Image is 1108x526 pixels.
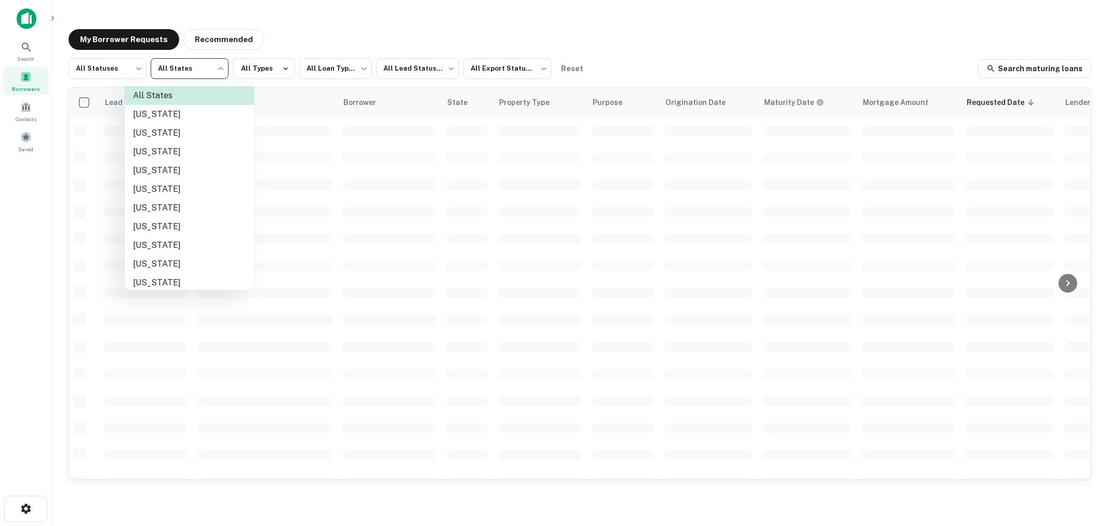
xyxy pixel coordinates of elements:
li: [US_STATE] [125,217,255,236]
li: [US_STATE] [125,199,255,217]
li: [US_STATE] [125,142,255,161]
li: [US_STATE] [125,273,255,292]
li: [US_STATE] [125,105,255,124]
li: [US_STATE] [125,124,255,142]
li: [US_STATE] [125,161,255,180]
li: [US_STATE] [125,255,255,273]
li: [US_STATE] [125,180,255,199]
li: [US_STATE] [125,236,255,255]
iframe: Chat Widget [1056,443,1108,493]
li: All States [125,86,255,105]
